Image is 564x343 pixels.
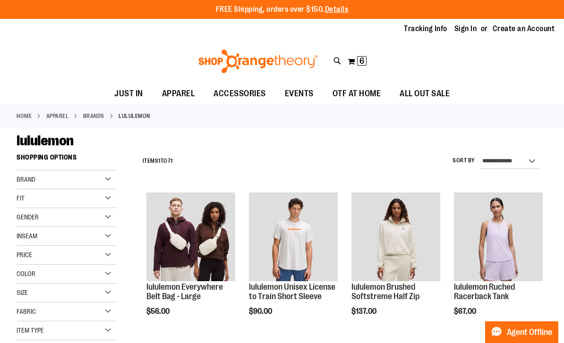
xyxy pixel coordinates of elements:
[244,188,342,340] div: product
[454,192,543,281] img: lululemon Ruched Racerback Tank
[216,4,349,15] p: FREE Shipping, orders over $150.
[46,112,69,120] a: APPAREL
[351,282,419,301] a: lululemon Brushed Softstreme Half Zip
[400,83,450,104] span: ALL OUT SALE
[351,307,378,316] span: $137.00
[17,308,36,315] span: Fabric
[325,5,349,14] a: Details
[249,192,338,283] a: lululemon Unisex License to Train Short Sleeve
[249,282,335,301] a: lululemon Unisex License to Train Short Sleeve
[146,282,223,301] a: lululemon Everywhere Belt Bag - Large
[17,194,25,202] span: Fit
[119,112,150,120] strong: lululemon
[17,213,39,221] span: Gender
[114,83,143,104] span: JUST IN
[454,24,477,34] a: Sign In
[17,251,32,259] span: Price
[454,192,543,283] a: lululemon Ruched Racerback Tank
[249,192,338,281] img: lululemon Unisex License to Train Short Sleeve
[17,326,44,334] span: Item Type
[168,158,173,164] span: 71
[485,321,558,343] button: Agent Offline
[17,289,28,296] span: Size
[17,270,35,277] span: Color
[214,83,266,104] span: ACCESSORIES
[507,328,552,337] span: Agent Offline
[351,192,440,281] img: lululemon Brushed Softstreme Half Zip
[17,149,117,170] strong: Shopping Options
[347,188,445,340] div: product
[142,188,240,340] div: product
[146,192,235,283] a: lululemon Everywhere Belt Bag - Large
[17,232,37,240] span: Inseam
[17,176,35,183] span: Brand
[359,56,364,66] span: 6
[17,133,74,149] span: lululemon
[454,282,515,301] a: lululemon Ruched Racerback Tank
[493,24,555,34] a: Create an Account
[17,112,32,120] a: Home
[158,158,161,164] span: 1
[333,83,381,104] span: OTF AT HOME
[83,112,104,120] a: BRANDS
[197,50,319,73] img: Shop Orangetheory
[143,154,173,168] h2: Items to
[285,83,314,104] span: EVENTS
[146,192,235,281] img: lululemon Everywhere Belt Bag - Large
[449,188,547,340] div: product
[351,192,440,283] a: lululemon Brushed Softstreme Half Zip
[453,157,475,165] label: Sort By
[162,83,195,104] span: APPAREL
[249,307,273,316] span: $90.00
[404,24,447,34] a: Tracking Info
[146,307,171,316] span: $56.00
[454,307,478,316] span: $67.00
